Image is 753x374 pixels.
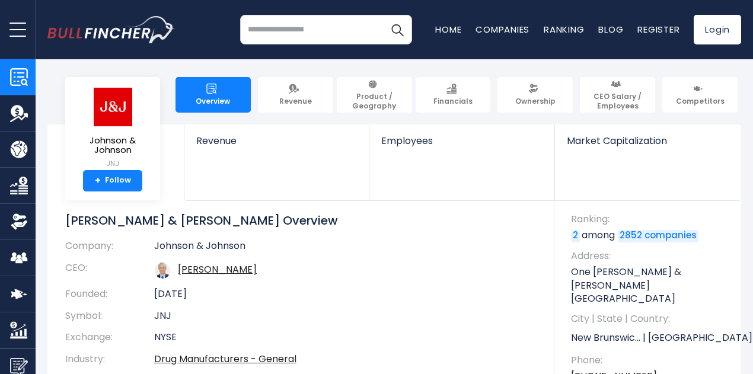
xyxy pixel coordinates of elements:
a: Financials [416,77,491,113]
p: One [PERSON_NAME] & [PERSON_NAME][GEOGRAPHIC_DATA] [571,266,729,305]
span: Product / Geography [342,92,407,110]
h1: [PERSON_NAME] & [PERSON_NAME] Overview [65,213,537,228]
a: ceo [178,263,257,276]
span: Address: [571,250,729,263]
a: Overview [176,77,251,113]
span: Johnson & Johnson [75,136,151,155]
a: 2852 companies [618,230,698,242]
th: Industry: [65,349,154,370]
strong: + [95,175,101,186]
span: City | State | Country: [571,312,729,325]
td: NYSE [154,327,537,349]
th: Company: [65,240,154,257]
a: +Follow [83,170,142,191]
a: Product / Geography [337,77,412,113]
th: Symbol: [65,305,154,327]
td: Johnson & Johnson [154,240,537,257]
img: bullfincher logo [47,16,175,43]
a: Ownership [497,77,573,113]
span: Ranking: [571,213,729,226]
span: Competitors [676,97,725,106]
a: Register [637,23,679,36]
span: Overview [196,97,230,106]
a: Blog [598,23,623,36]
a: Revenue [258,77,333,113]
span: Phone: [571,354,729,367]
a: Login [694,15,741,44]
span: Financials [433,97,473,106]
a: Employees [369,124,554,167]
button: Search [382,15,412,44]
a: CEO Salary / Employees [580,77,655,113]
a: Go to homepage [47,16,175,43]
p: New Brunswic... | [GEOGRAPHIC_DATA] | US [571,329,729,347]
a: Revenue [184,124,369,167]
span: CEO Salary / Employees [585,92,650,110]
th: Founded: [65,283,154,305]
a: Johnson & Johnson JNJ [74,87,151,170]
small: JNJ [75,158,151,169]
a: Ranking [544,23,584,36]
a: Market Capitalization [555,124,740,167]
span: Revenue [279,97,312,106]
th: CEO: [65,257,154,283]
td: JNJ [154,305,537,327]
span: Employees [381,135,542,146]
a: Drug Manufacturers - General [154,352,296,366]
span: Market Capitalization [567,135,728,146]
p: among [571,229,729,242]
th: Exchange: [65,327,154,349]
a: Competitors [662,77,738,113]
td: [DATE] [154,283,537,305]
span: Ownership [515,97,556,106]
a: 2 [571,230,580,242]
a: Companies [476,23,529,36]
img: Ownership [10,213,28,231]
a: Home [435,23,461,36]
span: Revenue [196,135,357,146]
img: joaquin-duato.jpg [154,262,171,279]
